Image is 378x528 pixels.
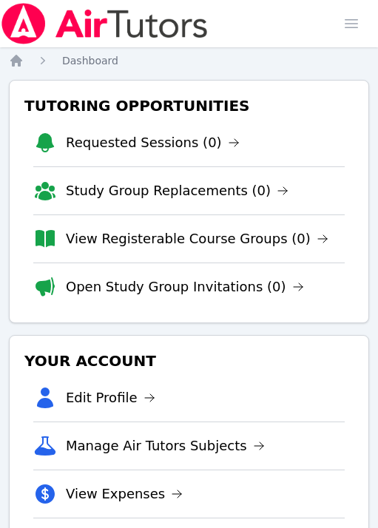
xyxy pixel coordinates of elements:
a: Requested Sessions (0) [66,132,240,153]
a: Edit Profile [66,387,155,408]
a: View Registerable Course Groups (0) [66,229,328,249]
span: Dashboard [62,55,118,67]
h3: Tutoring Opportunities [21,92,357,119]
a: Open Study Group Invitations (0) [66,277,304,297]
a: Manage Air Tutors Subjects [66,436,265,456]
nav: Breadcrumb [9,53,369,68]
a: Study Group Replacements (0) [66,180,288,201]
h3: Your Account [21,348,357,374]
a: Dashboard [62,53,118,68]
a: View Expenses [66,484,183,504]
